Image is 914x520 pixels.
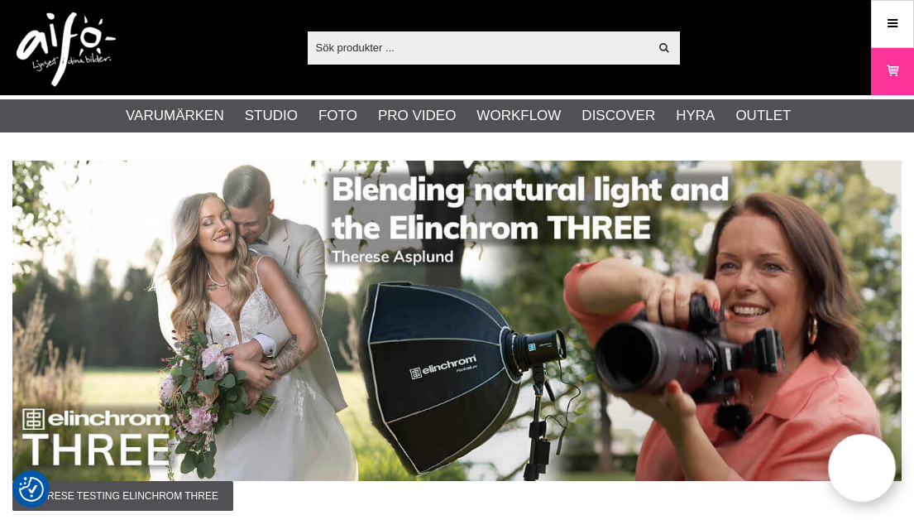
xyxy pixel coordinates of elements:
input: Sök produkter ... [308,35,649,60]
button: Samtyckesinställningar [19,474,44,504]
a: Annons:010 banner-elin-three-blendning-1390x500.jpgTherese testing Elinchrom THREE [12,161,902,511]
a: Hyra [676,105,715,127]
span: Therese testing Elinchrom THREE [12,481,233,511]
a: Outlet [735,105,791,127]
img: Revisit consent button [19,477,44,502]
a: Foto [318,105,357,127]
img: logo.png [17,12,116,87]
a: Studio [245,105,298,127]
a: Pro Video [378,105,456,127]
img: Annons:010 banner-elin-three-blendning-1390x500.jpg [12,161,902,481]
a: Varumärken [126,105,224,127]
a: Workflow [476,105,561,127]
a: Discover [581,105,655,127]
